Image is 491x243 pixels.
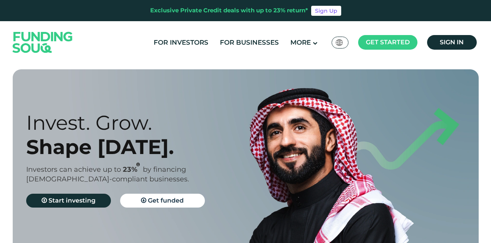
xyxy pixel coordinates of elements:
[148,197,184,204] span: Get funded
[49,197,96,204] span: Start investing
[26,165,189,183] span: by financing [DEMOGRAPHIC_DATA]-compliant businesses.
[311,6,341,16] a: Sign Up
[150,6,308,15] div: Exclusive Private Credit deals with up to 23% return*
[366,39,410,46] span: Get started
[152,36,210,49] a: For Investors
[120,194,205,208] a: Get funded
[290,39,311,46] span: More
[136,163,140,167] i: 23% IRR (expected) ~ 15% Net yield (expected)
[336,39,343,46] img: SA Flag
[123,165,143,174] span: 23%
[26,165,121,174] span: Investors can achieve up to
[26,111,259,135] div: Invest. Grow.
[218,36,281,49] a: For Businesses
[440,39,464,46] span: Sign in
[26,135,259,159] div: Shape [DATE].
[26,194,111,208] a: Start investing
[5,23,80,62] img: Logo
[427,35,477,50] a: Sign in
